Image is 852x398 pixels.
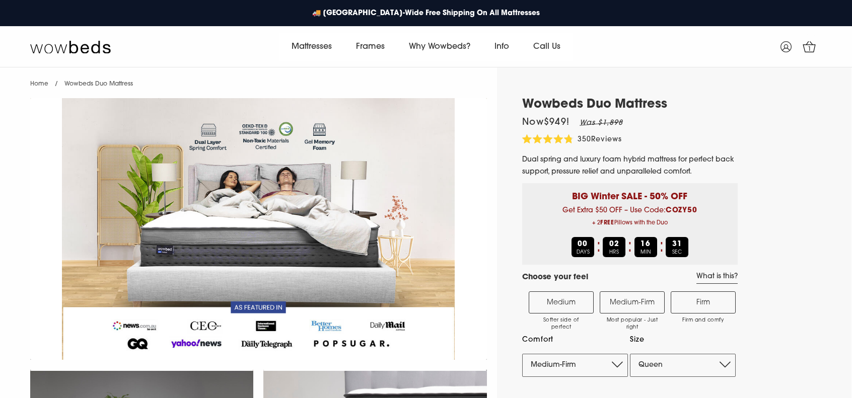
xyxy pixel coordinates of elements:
[30,81,48,87] a: Home
[696,272,738,284] a: What is this?
[578,241,588,248] b: 00
[591,136,622,143] span: Reviews
[30,40,111,54] img: Wow Beds Logo
[530,183,730,204] p: BIG Winter SALE - 50% OFF
[609,241,619,248] b: 02
[522,334,628,346] label: Comfort
[641,241,651,248] b: 16
[671,291,736,313] label: Firm
[605,317,659,331] span: Most popular - Just right
[603,237,625,257] div: HRS
[600,291,665,313] label: Medium-Firm
[676,317,730,324] span: Firm and comfy
[64,81,133,87] span: Wowbeds Duo Mattress
[482,33,521,61] a: Info
[797,34,822,59] a: 1
[529,291,594,313] label: Medium
[580,119,623,127] em: Was $1,898
[521,33,573,61] a: Call Us
[666,207,698,214] b: COZY50
[307,3,545,24] a: 🚚 [GEOGRAPHIC_DATA]-Wide Free Shipping On All Mattresses
[630,334,736,346] label: Size
[397,33,482,61] a: Why Wowbeds?
[530,217,730,229] span: + 2 Pillows with the Duo
[672,241,682,248] b: 31
[572,237,594,257] div: DAYS
[600,220,614,226] b: FREE
[666,237,688,257] div: SEC
[279,33,344,61] a: Mattresses
[634,237,657,257] div: MIN
[805,44,815,54] span: 1
[522,156,734,176] span: Dual spring and luxury foam hybrid mattress for perfect back support, pressure relief and unparal...
[344,33,397,61] a: Frames
[55,81,58,87] span: /
[522,272,588,284] h4: Choose your feel
[530,207,730,229] span: Get Extra $50 OFF – Use Code:
[522,118,570,127] span: Now $949 !
[30,67,133,93] nav: breadcrumbs
[534,317,588,331] span: Softer side of perfect
[522,98,738,112] h1: Wowbeds Duo Mattress
[578,136,591,143] span: 350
